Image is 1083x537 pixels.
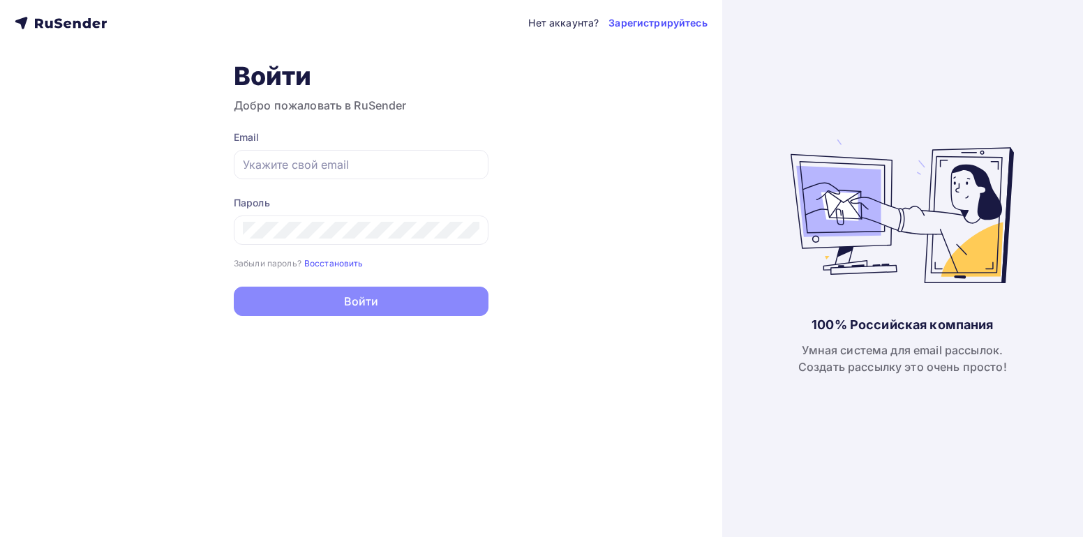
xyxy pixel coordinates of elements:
div: Нет аккаунта? [528,16,599,30]
div: Пароль [234,196,488,210]
h3: Добро пожаловать в RuSender [234,97,488,114]
div: 100% Российская компания [812,317,993,333]
div: Email [234,130,488,144]
a: Восстановить [304,257,364,268]
small: Забыли пароль? [234,258,301,268]
small: Восстановить [304,258,364,268]
h1: Войти [234,61,488,91]
button: Войти [234,287,488,316]
input: Укажите свой email [243,156,479,173]
a: Зарегистрируйтесь [608,16,707,30]
div: Умная система для email рассылок. Создать рассылку это очень просто! [798,342,1007,375]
